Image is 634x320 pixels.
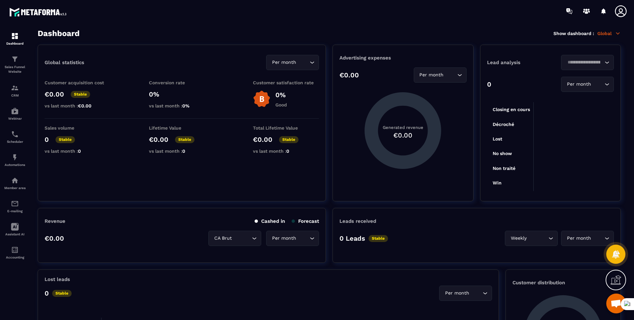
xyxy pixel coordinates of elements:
a: schedulerschedulerScheduler [2,125,28,148]
p: Cashed in [255,218,285,224]
input: Search for option [528,235,547,242]
div: Search for option [561,77,614,92]
img: formation [11,55,19,63]
p: Sales volume [45,125,111,131]
a: Assistant AI [2,218,28,241]
img: formation [11,32,19,40]
tspan: Closing en cours [492,107,530,112]
p: Stable [52,290,72,297]
h3: Dashboard [38,29,80,38]
p: CRM [2,94,28,97]
p: Leads received [339,218,376,224]
div: Search for option [266,231,319,246]
span: Per month [443,290,471,297]
tspan: No show [492,151,512,156]
a: formationformationSales Funnel Website [2,50,28,79]
p: Stable [71,91,90,98]
span: 0 [182,148,185,154]
span: 0% [182,103,190,108]
input: Search for option [298,59,308,66]
div: Search for option [561,231,614,246]
p: Customer distribution [512,280,614,286]
span: Per month [418,71,445,79]
p: Stable [369,235,388,242]
p: Webinar [2,117,28,120]
p: Revenue [45,218,65,224]
p: Stable [279,136,299,143]
a: accountantaccountantAccounting [2,241,28,264]
p: Stable [55,136,75,143]
span: €0.00 [78,103,91,108]
input: Search for option [592,81,603,88]
img: formation [11,84,19,92]
img: automations [11,153,19,161]
p: vs last month : [45,148,111,154]
p: Conversion rate [149,80,215,85]
div: Search for option [266,55,319,70]
span: Per month [270,59,298,66]
p: €0.00 [45,90,64,98]
p: Total Lifetime Value [253,125,319,131]
tspan: Décroché [492,122,514,127]
div: Mở cuộc trò chuyện [606,294,626,313]
p: Global [597,30,621,36]
span: Per month [270,235,298,242]
span: Per month [565,81,592,88]
p: €0.00 [339,71,359,79]
img: logo [9,6,69,18]
img: automations [11,177,19,184]
p: Dashboard [2,42,28,45]
div: Search for option [439,286,492,301]
p: Member area [2,186,28,190]
span: 0 [286,148,289,154]
span: Weekly [509,235,528,242]
p: Global statistics [45,60,84,65]
p: 0% [149,90,215,98]
tspan: Lost [492,136,502,141]
p: vs last month : [149,103,215,108]
p: Stable [175,136,194,143]
tspan: Non traité [492,166,515,171]
p: Lost leads [45,276,70,282]
img: accountant [11,246,19,254]
tspan: Win [492,180,501,185]
input: Search for option [592,235,603,242]
p: €0.00 [253,136,272,143]
p: Lifetime Value [149,125,215,131]
p: 0 Leads [339,234,365,242]
p: 0 [45,136,49,143]
p: Assistant AI [2,232,28,236]
div: Search for option [208,231,261,246]
img: scheduler [11,130,19,138]
p: 0 [487,80,491,88]
a: automationsautomationsAutomations [2,148,28,172]
p: Customer acquisition cost [45,80,111,85]
p: 0 [45,289,49,297]
p: Scheduler [2,140,28,143]
div: Search for option [561,55,614,70]
a: automationsautomationsWebinar [2,102,28,125]
input: Search for option [565,59,603,66]
a: formationformationCRM [2,79,28,102]
span: Per month [565,235,592,242]
p: 0% [275,91,287,99]
p: Sales Funnel Website [2,65,28,74]
p: €0.00 [149,136,168,143]
span: CA Brut [213,235,233,242]
p: Automations [2,163,28,167]
input: Search for option [233,235,250,242]
img: automations [11,107,19,115]
span: 0 [78,148,81,154]
p: Good [275,102,287,107]
img: b-badge-o.b3b20ee6.svg [253,90,270,108]
p: Lead analysis [487,60,550,65]
p: €0.00 [45,234,64,242]
input: Search for option [445,71,456,79]
p: vs last month : [149,148,215,154]
p: Forecast [292,218,319,224]
input: Search for option [298,235,308,242]
img: email [11,200,19,208]
input: Search for option [471,290,481,297]
p: vs last month : [253,148,319,154]
p: Customer satisfaction rate [253,80,319,85]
